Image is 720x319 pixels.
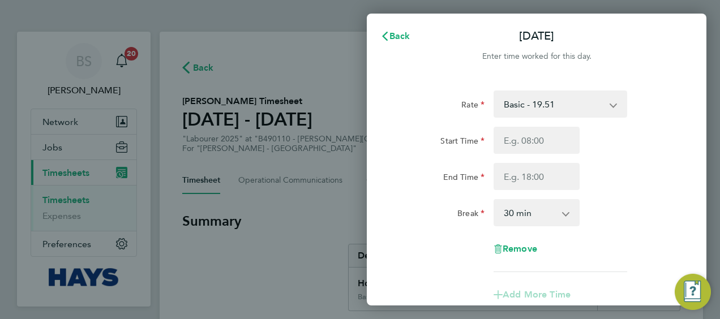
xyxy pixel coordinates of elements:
[389,31,410,41] span: Back
[675,274,711,310] button: Engage Resource Center
[457,208,485,222] label: Break
[519,28,554,44] p: [DATE]
[443,172,485,186] label: End Time
[367,50,706,63] div: Enter time worked for this day.
[369,25,422,48] button: Back
[494,244,537,253] button: Remove
[494,163,580,190] input: E.g. 18:00
[461,100,485,113] label: Rate
[440,136,485,149] label: Start Time
[494,127,580,154] input: E.g. 08:00
[503,243,537,254] span: Remove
